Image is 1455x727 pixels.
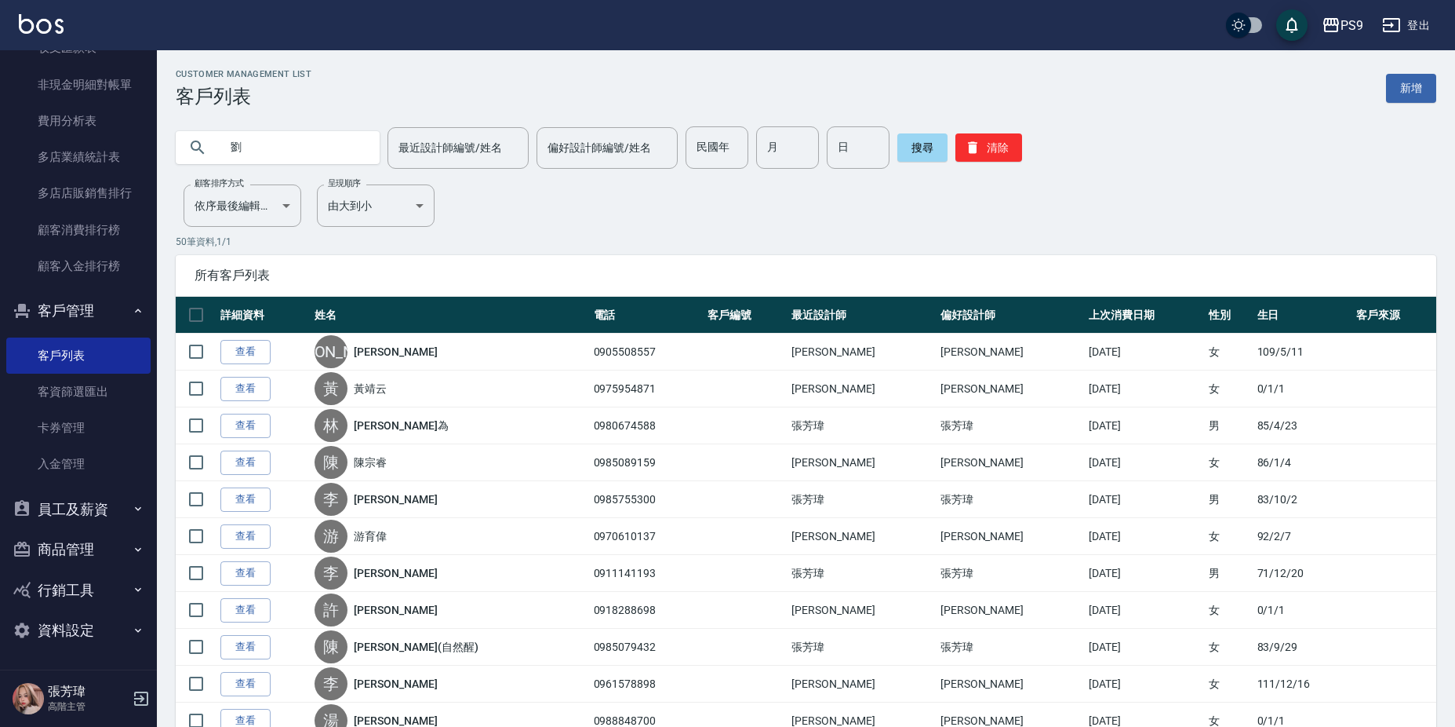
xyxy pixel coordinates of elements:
td: 0985079432 [590,629,704,666]
td: 109/5/11 [1253,334,1352,371]
label: 呈現順序 [328,177,361,189]
td: [PERSON_NAME] [788,592,936,629]
a: 多店業績統計表 [6,139,151,175]
td: [DATE] [1085,334,1205,371]
a: [PERSON_NAME](自然醒) [354,639,478,655]
td: 0970610137 [590,518,704,555]
td: 張芳瑋 [788,407,936,444]
button: 客戶管理 [6,290,151,331]
td: 女 [1205,518,1253,555]
input: 搜尋關鍵字 [220,126,367,169]
td: 0911141193 [590,555,704,592]
th: 客戶來源 [1352,297,1436,334]
a: 費用分析表 [6,103,151,139]
td: 張芳瑋 [937,481,1085,518]
div: 李 [315,483,347,516]
td: 張芳瑋 [937,407,1085,444]
p: 50 筆資料, 1 / 1 [176,235,1436,249]
td: [PERSON_NAME] [937,592,1085,629]
td: 張芳瑋 [937,629,1085,666]
td: [DATE] [1085,518,1205,555]
td: 92/2/7 [1253,518,1352,555]
td: 0985755300 [590,481,704,518]
td: [PERSON_NAME] [937,444,1085,481]
button: 行銷工具 [6,570,151,611]
td: [DATE] [1085,371,1205,407]
td: [DATE] [1085,407,1205,444]
a: 游育偉 [354,528,387,544]
th: 客戶編號 [704,297,788,334]
td: 0/1/1 [1253,371,1352,407]
td: [PERSON_NAME] [937,371,1085,407]
a: 查看 [220,672,271,696]
button: 商品管理 [6,529,151,570]
td: 0905508557 [590,334,704,371]
img: Logo [19,14,64,34]
td: 男 [1205,407,1253,444]
a: 卡券管理 [6,410,151,446]
button: 清除 [955,133,1022,162]
a: 顧客消費排行榜 [6,212,151,248]
div: 依序最後編輯時間 [184,184,301,227]
td: 男 [1205,481,1253,518]
a: 查看 [220,340,271,364]
td: 張芳瑋 [788,555,936,592]
th: 電話 [590,297,704,334]
div: 許 [315,594,347,627]
td: 0985089159 [590,444,704,481]
a: 查看 [220,524,271,549]
td: 張芳瑋 [788,481,936,518]
h3: 客戶列表 [176,86,311,108]
a: 查看 [220,561,271,586]
td: 0980674588 [590,407,704,444]
td: 張芳瑋 [937,555,1085,592]
th: 生日 [1253,297,1352,334]
button: 員工及薪資 [6,489,151,530]
button: 資料設定 [6,610,151,651]
td: 張芳瑋 [788,629,936,666]
td: [PERSON_NAME] [937,334,1085,371]
img: Person [13,683,44,714]
div: 游 [315,520,347,553]
th: 上次消費日期 [1085,297,1205,334]
a: [PERSON_NAME] [354,565,437,581]
div: PS9 [1340,16,1363,35]
a: 顧客入金排行榜 [6,248,151,284]
button: 登出 [1376,11,1436,40]
td: 71/12/20 [1253,555,1352,592]
td: 0918288698 [590,592,704,629]
div: 黃 [315,372,347,405]
th: 性別 [1205,297,1253,334]
div: 陳 [315,446,347,479]
a: 客戶列表 [6,338,151,374]
a: [PERSON_NAME] [354,602,437,618]
td: 女 [1205,371,1253,407]
a: 查看 [220,598,271,623]
label: 顧客排序方式 [195,177,244,189]
td: [DATE] [1085,666,1205,703]
a: 查看 [220,451,271,475]
div: 李 [315,667,347,700]
h5: 張芳瑋 [48,684,128,700]
td: 0/1/1 [1253,592,1352,629]
a: 查看 [220,635,271,659]
td: 女 [1205,444,1253,481]
a: 新增 [1386,74,1436,103]
td: 83/10/2 [1253,481,1352,518]
div: 陳 [315,630,347,663]
p: 高階主管 [48,700,128,714]
td: [PERSON_NAME] [937,666,1085,703]
th: 姓名 [311,297,589,334]
th: 詳細資料 [216,297,311,334]
td: [DATE] [1085,555,1205,592]
td: 女 [1205,334,1253,371]
button: PS9 [1315,9,1370,42]
div: 林 [315,409,347,442]
h2: Customer Management List [176,69,311,79]
td: [DATE] [1085,629,1205,666]
td: [PERSON_NAME] [788,371,936,407]
td: 83/9/29 [1253,629,1352,666]
a: [PERSON_NAME] [354,344,437,360]
th: 最近設計師 [788,297,936,334]
a: [PERSON_NAME] [354,676,437,692]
